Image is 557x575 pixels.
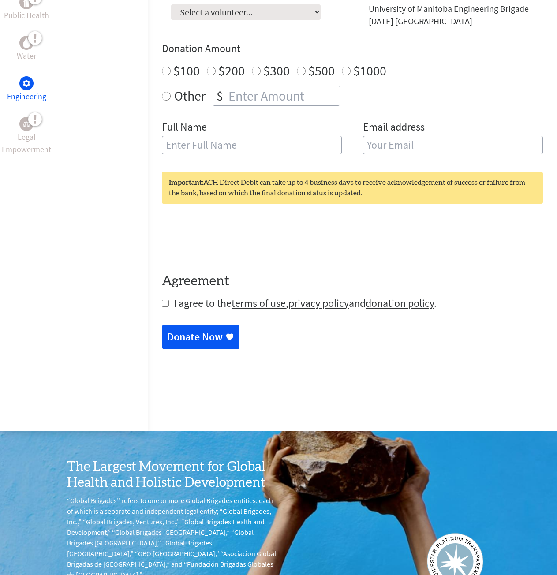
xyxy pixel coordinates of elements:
img: Legal Empowerment [23,121,30,127]
h4: Donation Amount [162,41,543,56]
h3: The Largest Movement for Global Health and Holistic Development [67,459,279,491]
span: I agree to the , and . [174,296,437,310]
input: Enter Amount [227,86,340,105]
a: privacy policy [288,296,349,310]
div: Legal Empowerment [19,117,34,131]
input: Your Email [363,136,543,154]
a: EngineeringEngineering [7,76,46,103]
a: Donate Now [162,325,239,349]
label: $100 [173,62,200,79]
p: Legal Empowerment [2,131,51,156]
label: Full Name [162,120,207,136]
a: terms of use [232,296,286,310]
div: ACH Direct Debit can take up to 4 business days to receive acknowledgement of success or failure ... [162,172,543,204]
iframe: reCAPTCHA [162,221,296,256]
div: Water [19,36,34,50]
p: Engineering [7,90,46,103]
img: Engineering [23,80,30,87]
a: WaterWater [17,36,36,62]
label: $200 [218,62,245,79]
label: Other [174,86,206,106]
label: Email address [363,120,425,136]
label: $1000 [353,62,386,79]
input: Enter Full Name [162,136,342,154]
p: Water [17,50,36,62]
div: $ [213,86,227,105]
strong: Important: [169,179,203,186]
p: Public Health [4,9,49,22]
label: $300 [263,62,290,79]
div: Engineering [19,76,34,90]
div: Donate Now [167,330,223,344]
img: Water [23,37,30,48]
h4: Agreement [162,273,543,289]
a: donation policy [366,296,434,310]
div: University of Manitoba Engineering Brigade [DATE] [GEOGRAPHIC_DATA] [369,3,543,27]
a: Legal EmpowermentLegal Empowerment [2,117,51,156]
label: $500 [308,62,335,79]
